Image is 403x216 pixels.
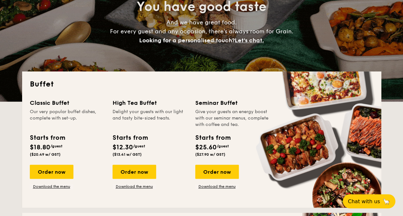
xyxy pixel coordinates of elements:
[235,37,264,44] span: Let's chat.
[195,98,270,107] div: Seminar Buffet
[113,133,147,143] div: Starts from
[382,198,390,205] span: 🦙
[133,144,145,148] span: /guest
[195,152,225,157] span: ($27.90 w/ GST)
[113,109,188,128] div: Delight your guests with our light and tasty bite-sized treats.
[195,165,239,179] div: Order now
[30,109,105,128] div: Our very popular buffet dishes, complete with set-up.
[195,109,270,128] div: Give your guests an energy boost with our seminar menus, complete with coffee and tea.
[139,37,235,44] span: Looking for a personalised touch?
[30,165,73,179] div: Order now
[50,144,63,148] span: /guest
[30,133,65,143] div: Starts from
[113,144,133,151] span: $12.30
[30,79,374,89] h2: Buffet
[113,184,156,189] a: Download the menu
[195,144,217,151] span: $25.60
[110,19,293,44] span: And we have great food. For every guest and any occasion, there’s always room for Grain.
[30,152,61,157] span: ($20.49 w/ GST)
[30,184,73,189] a: Download the menu
[113,152,142,157] span: ($13.41 w/ GST)
[343,194,395,208] button: Chat with us🦙
[30,144,50,151] span: $18.80
[348,198,380,204] span: Chat with us
[113,98,188,107] div: High Tea Buffet
[195,133,230,143] div: Starts from
[195,184,239,189] a: Download the menu
[30,98,105,107] div: Classic Buffet
[113,165,156,179] div: Order now
[217,144,229,148] span: /guest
